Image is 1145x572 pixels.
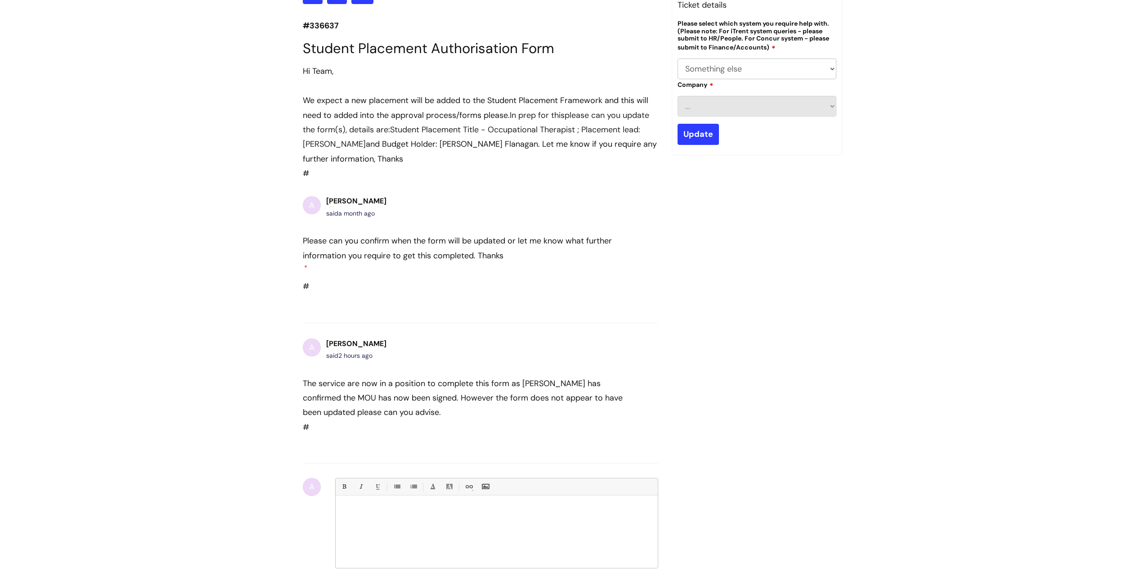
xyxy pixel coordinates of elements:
p: #336637 [303,18,658,33]
div: The service are now in a position to complete this form as [PERSON_NAME] has confirmed the MOU ha... [303,376,626,420]
input: Update [678,124,719,144]
div: # [303,234,626,293]
a: Insert Image... [480,481,491,492]
b: [PERSON_NAME] [326,339,386,348]
label: Company [678,80,714,89]
div: Please can you confirm when the form will be updated or let me know what further information you ... [303,234,626,263]
div: A [303,478,321,496]
a: Font Color [427,481,438,492]
div: said [326,350,386,361]
span: Student Placement Title - Occupational Therapist ; Placement lead: [PERSON_NAME] [303,124,640,149]
span: Thu, 11 Sep, 2025 at 8:51 AM [338,351,373,360]
h1: Student Placement Authorisation Form [303,40,658,57]
div: # [303,376,626,435]
div: A [303,338,321,356]
b: [PERSON_NAME] [326,196,386,206]
a: 1. Ordered List (Ctrl-Shift-8) [408,481,419,492]
a: Italic (Ctrl-I) [355,481,366,492]
div: said [326,208,386,219]
a: • Unordered List (Ctrl-Shift-7) [391,481,402,492]
div: # [303,64,658,180]
a: Underline(Ctrl-U) [372,481,383,492]
span: In prep for this [510,110,565,121]
span: and Budget Holder: [PERSON_NAME] Fl [366,139,511,149]
span: Thu, 7 Aug, 2025 at 4:22 PM [338,209,375,217]
a: Back Color [444,481,455,492]
div: Hi Team, [303,64,658,78]
div: A [303,196,321,214]
label: Please select which system you require help with. (Please note: For iTrent system queries - pleas... [678,20,837,52]
a: Bold (Ctrl-B) [338,481,350,492]
a: Link [463,481,474,492]
span: anagan. Let me know if you require any further information, Thanks [303,139,657,164]
span: please can you update the form(s), details are: [303,110,649,135]
div: We expect a new placement will be added to the Student Placement Framework and this will need to ... [303,93,658,166]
